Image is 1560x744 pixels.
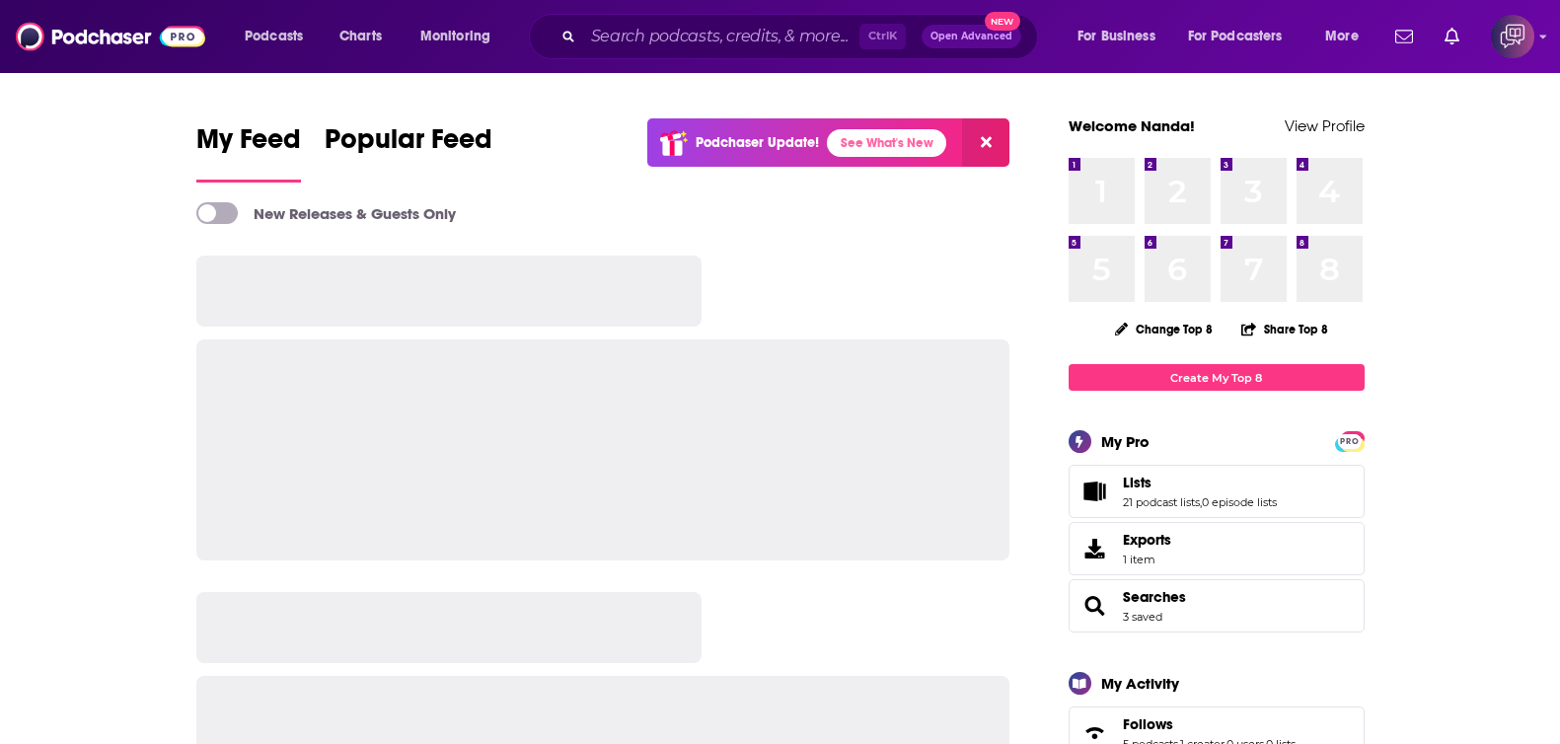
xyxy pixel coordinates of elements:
a: Searches [1123,588,1186,606]
span: Logged in as corioliscompany [1491,15,1534,58]
button: Open AdvancedNew [922,25,1021,48]
button: open menu [1311,21,1383,52]
a: Popular Feed [325,122,492,183]
a: Show notifications dropdown [1437,20,1467,53]
span: Lists [1069,465,1365,518]
p: Podchaser Update! [696,134,819,151]
span: Charts [339,23,382,50]
a: Lists [1123,474,1277,491]
a: Follows [1123,715,1296,733]
span: New [985,12,1020,31]
a: New Releases & Guests Only [196,202,456,224]
span: More [1325,23,1359,50]
a: Show notifications dropdown [1387,20,1421,53]
a: Searches [1076,592,1115,620]
span: My Feed [196,122,301,168]
a: View Profile [1285,116,1365,135]
a: Create My Top 8 [1069,364,1365,391]
a: My Feed [196,122,301,183]
button: Share Top 8 [1240,310,1329,348]
button: open menu [1175,21,1311,52]
button: open menu [407,21,516,52]
img: User Profile [1491,15,1534,58]
div: Search podcasts, credits, & more... [548,14,1057,59]
button: Show profile menu [1491,15,1534,58]
span: 1 item [1123,553,1171,566]
a: Welcome Nanda! [1069,116,1195,135]
button: Change Top 8 [1103,317,1226,341]
span: Exports [1123,531,1171,549]
span: Popular Feed [325,122,492,168]
span: Follows [1123,715,1173,733]
span: Exports [1076,535,1115,562]
span: Open Advanced [930,32,1012,41]
div: My Activity [1101,674,1179,693]
span: Monitoring [420,23,490,50]
input: Search podcasts, credits, & more... [583,21,859,52]
span: , [1200,495,1202,509]
a: Charts [327,21,394,52]
span: Ctrl K [859,24,906,49]
a: Lists [1076,478,1115,505]
a: See What's New [827,129,946,157]
a: 0 episode lists [1202,495,1277,509]
a: 3 saved [1123,610,1162,624]
button: open menu [231,21,329,52]
span: For Business [1077,23,1155,50]
a: 21 podcast lists [1123,495,1200,509]
span: Podcasts [245,23,303,50]
span: PRO [1338,434,1362,449]
a: Exports [1069,522,1365,575]
button: open menu [1064,21,1180,52]
span: For Podcasters [1188,23,1283,50]
span: Lists [1123,474,1151,491]
img: Podchaser - Follow, Share and Rate Podcasts [16,18,205,55]
a: PRO [1338,433,1362,448]
div: My Pro [1101,432,1150,451]
span: Searches [1069,579,1365,632]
